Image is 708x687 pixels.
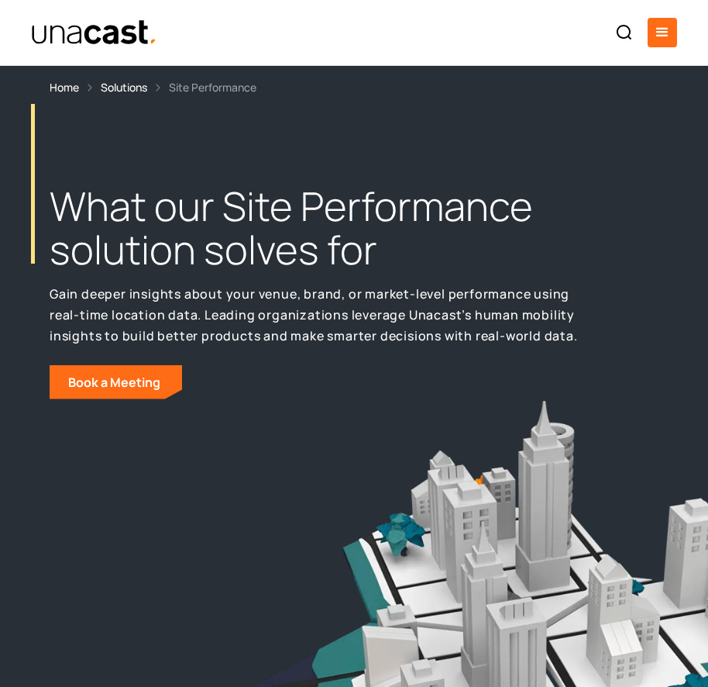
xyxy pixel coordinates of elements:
[50,284,595,346] p: Gain deeper insights about your venue, brand, or market-level performance using real-time locatio...
[50,78,79,96] a: Home
[101,78,147,96] a: Solutions
[50,185,627,271] h1: What our Site Performance solution solves for
[31,19,157,47] img: Unacast text logo
[169,78,256,96] div: Site Performance
[50,365,182,399] a: Book a Meeting
[648,18,677,47] div: menu
[615,23,634,42] img: Search icon
[31,19,157,47] a: home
